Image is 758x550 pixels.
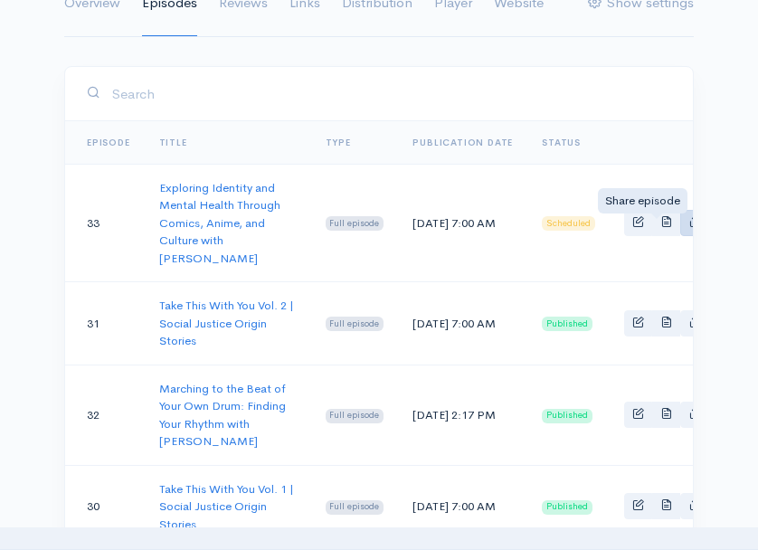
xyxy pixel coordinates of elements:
td: [DATE] 7:00 AM [398,164,527,282]
div: Basic example [624,402,708,428]
td: [DATE] 7:00 AM [398,282,527,365]
span: Full episode [326,317,384,331]
td: 33 [65,164,145,282]
a: Exploring Identity and Mental Health Through Comics, Anime, and Culture with [PERSON_NAME] [159,180,280,266]
a: Take This With You Vol. 2 | Social Justice Origin Stories [159,298,294,348]
td: 32 [65,365,145,465]
a: Type [326,137,351,148]
div: Share episode [598,188,687,213]
td: [DATE] 7:00 AM [398,465,527,548]
td: [DATE] 2:17 PM [398,365,527,465]
span: Full episode [326,409,384,423]
a: Take This With You Vol. 1 | Social Justice Origin Stories [159,481,294,532]
a: Title [159,137,187,148]
div: Basic example [624,493,708,519]
span: Published [542,409,592,423]
td: 30 [65,465,145,548]
a: Marching to the Beat of Your Own Drum: Finding Your Rhythm with [PERSON_NAME] [159,381,286,450]
span: Full episode [326,500,384,515]
a: Publication date [412,137,513,148]
td: 31 [65,282,145,365]
div: Basic example [624,210,708,236]
span: Published [542,500,592,515]
div: Basic example [624,310,708,337]
input: Search [111,75,671,112]
span: Published [542,317,592,331]
span: Status [542,137,581,148]
a: Episode [87,137,130,148]
span: Scheduled [542,216,595,231]
span: Full episode [326,216,384,231]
